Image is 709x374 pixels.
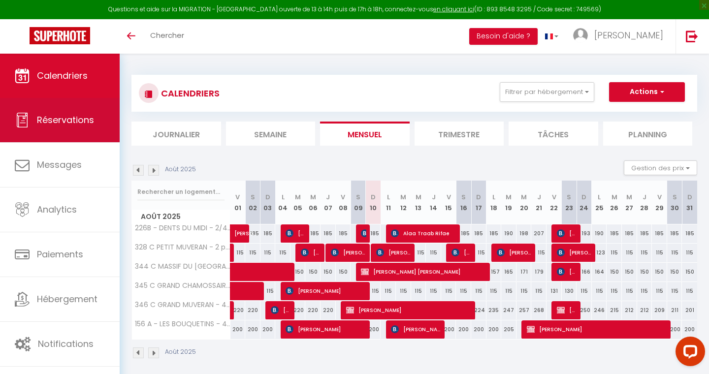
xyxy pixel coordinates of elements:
abbr: S [673,192,677,202]
div: 185 [305,224,321,243]
div: 115 [486,282,502,300]
div: 150 [637,263,652,281]
div: 115 [426,282,441,300]
th: 01 [230,181,246,224]
th: 09 [351,181,366,224]
div: 212 [637,301,652,319]
abbr: L [598,192,601,202]
span: [PERSON_NAME] [PERSON_NAME] [361,262,488,281]
li: Tâches [509,122,598,146]
div: 235 [486,301,502,319]
div: 179 [531,263,547,281]
th: 26 [607,181,622,224]
span: Août 2025 [132,210,230,224]
div: 185 [652,224,667,243]
abbr: J [432,192,436,202]
div: 150 [336,263,351,281]
th: 24 [577,181,592,224]
div: 268 [531,301,547,319]
abbr: V [341,192,345,202]
th: 29 [652,181,667,224]
div: 115 [245,244,260,262]
span: Analytics [37,203,77,216]
span: 346 C GRAND MUVERAN - 4 personnes, éventuellement 5 [133,301,232,309]
div: 185 [622,224,637,243]
div: 185 [486,224,502,243]
abbr: V [447,192,451,202]
div: 250 [577,301,592,319]
abbr: D [265,192,270,202]
div: 115 [592,282,607,300]
div: 115 [682,282,697,300]
div: 115 [652,244,667,262]
input: Rechercher un logement... [137,183,225,201]
abbr: M [521,192,527,202]
div: 115 [637,282,652,300]
div: 209 [652,301,667,319]
th: 18 [486,181,502,224]
div: 220 [230,301,246,319]
div: 115 [682,244,697,262]
button: Actions [609,82,685,102]
div: 166 [577,263,592,281]
th: 11 [381,181,396,224]
span: Messages [37,158,82,171]
div: 115 [426,244,441,262]
span: [PERSON_NAME] [286,224,306,243]
div: 200 [260,320,276,339]
div: 115 [622,282,637,300]
iframe: LiveChat chat widget [668,333,709,374]
div: 200 [366,320,381,339]
th: 19 [501,181,516,224]
div: 123 [592,244,607,262]
th: 22 [547,181,562,224]
div: 115 [396,282,411,300]
div: 115 [607,282,622,300]
span: Notifications [38,338,94,350]
abbr: L [282,192,285,202]
abbr: J [537,192,541,202]
th: 30 [667,181,682,224]
div: 165 [501,263,516,281]
div: 115 [471,244,486,262]
div: 185 [260,224,276,243]
abbr: J [326,192,330,202]
div: 257 [516,301,532,319]
div: 185 [607,224,622,243]
div: 115 [501,282,516,300]
th: 15 [441,181,456,224]
th: 02 [245,181,260,224]
div: 115 [531,244,547,262]
img: logout [686,30,698,42]
th: 03 [260,181,276,224]
span: Réservations [37,114,94,126]
div: 224 [471,301,486,319]
div: 115 [577,282,592,300]
span: [PERSON_NAME] [557,224,577,243]
div: 150 [622,263,637,281]
p: Août 2025 [165,347,196,357]
div: 200 [667,320,682,339]
abbr: S [567,192,571,202]
img: Super Booking [30,27,90,44]
abbr: D [687,192,692,202]
span: [PERSON_NAME] [286,281,367,300]
span: [PERSON_NAME] [594,29,663,41]
span: Chercher [150,30,184,40]
abbr: M [400,192,406,202]
div: 185 [366,224,381,243]
div: 115 [516,282,532,300]
span: [PERSON_NAME] [331,243,366,262]
div: 207 [531,224,547,243]
abbr: D [476,192,481,202]
abbr: S [356,192,360,202]
div: 115 [411,282,426,300]
li: Semaine [226,122,316,146]
span: [PERSON_NAME] [497,243,532,262]
div: 247 [501,301,516,319]
span: Alaa Traab Rifae [391,224,457,243]
div: 115 [411,244,426,262]
div: 200 [471,320,486,339]
th: 25 [592,181,607,224]
div: 200 [682,320,697,339]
